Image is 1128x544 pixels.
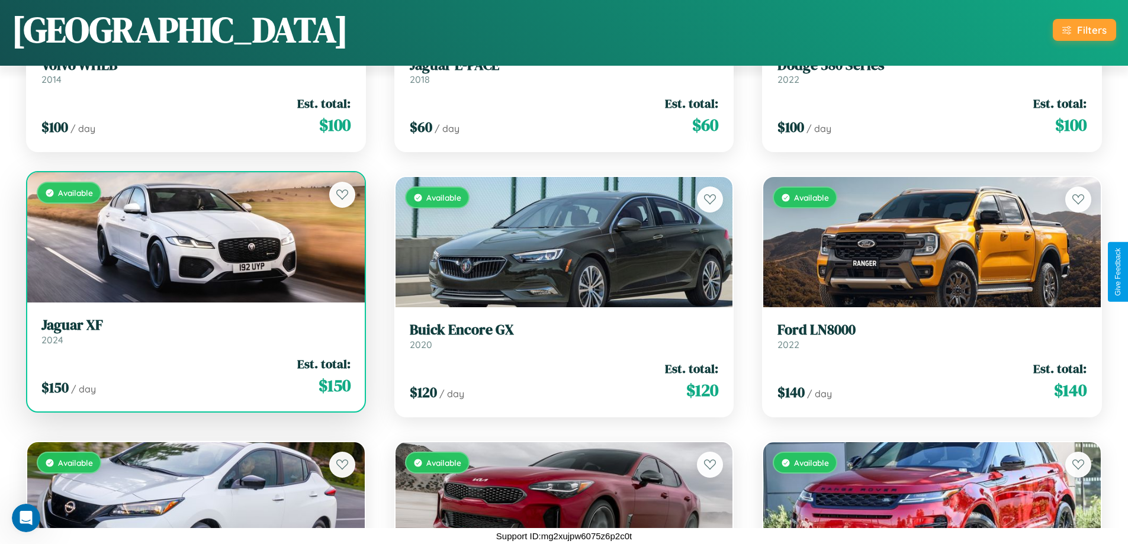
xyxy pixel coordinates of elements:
[12,504,40,532] iframe: Intercom live chat
[1033,95,1087,112] span: Est. total:
[777,339,799,350] span: 2022
[1077,24,1107,36] div: Filters
[426,192,461,202] span: Available
[319,374,351,397] span: $ 150
[777,73,799,85] span: 2022
[1033,360,1087,377] span: Est. total:
[41,378,69,397] span: $ 150
[41,117,68,137] span: $ 100
[410,73,430,85] span: 2018
[58,188,93,198] span: Available
[297,95,351,112] span: Est. total:
[777,321,1087,350] a: Ford LN80002022
[807,388,832,400] span: / day
[410,382,437,402] span: $ 120
[410,339,432,350] span: 2020
[297,355,351,372] span: Est. total:
[777,57,1087,86] a: Dodge 580 Series2022
[435,123,459,134] span: / day
[665,360,718,377] span: Est. total:
[806,123,831,134] span: / day
[665,95,718,112] span: Est. total:
[41,73,62,85] span: 2014
[41,317,351,334] h3: Jaguar XF
[794,192,829,202] span: Available
[410,321,719,350] a: Buick Encore GX2020
[410,117,432,137] span: $ 60
[319,113,351,137] span: $ 100
[1053,19,1116,41] button: Filters
[70,123,95,134] span: / day
[426,458,461,468] span: Available
[71,383,96,395] span: / day
[41,317,351,346] a: Jaguar XF2024
[1055,113,1087,137] span: $ 100
[777,117,804,137] span: $ 100
[692,113,718,137] span: $ 60
[794,458,829,468] span: Available
[496,528,632,544] p: Support ID: mg2xujpw6075z6p2c0t
[777,382,805,402] span: $ 140
[1114,248,1122,296] div: Give Feedback
[1054,378,1087,402] span: $ 140
[439,388,464,400] span: / day
[686,378,718,402] span: $ 120
[41,57,351,86] a: Volvo WHLB2014
[410,321,719,339] h3: Buick Encore GX
[12,5,348,54] h1: [GEOGRAPHIC_DATA]
[41,334,63,346] span: 2024
[777,321,1087,339] h3: Ford LN8000
[58,458,93,468] span: Available
[410,57,719,86] a: Jaguar E-PACE2018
